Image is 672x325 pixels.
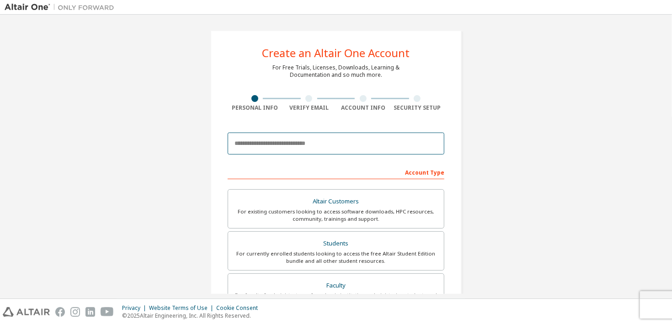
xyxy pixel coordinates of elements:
[336,104,390,112] div: Account Info
[85,307,95,317] img: linkedin.svg
[55,307,65,317] img: facebook.svg
[234,208,438,223] div: For existing customers looking to access software downloads, HPC resources, community, trainings ...
[3,307,50,317] img: altair_logo.svg
[282,104,336,112] div: Verify Email
[234,195,438,208] div: Altair Customers
[149,304,216,312] div: Website Terms of Use
[5,3,119,12] img: Altair One
[234,237,438,250] div: Students
[262,48,410,59] div: Create an Altair One Account
[234,279,438,292] div: Faculty
[122,304,149,312] div: Privacy
[228,165,444,179] div: Account Type
[234,292,438,306] div: For faculty & administrators of academic institutions administering students and accessing softwa...
[101,307,114,317] img: youtube.svg
[390,104,445,112] div: Security Setup
[70,307,80,317] img: instagram.svg
[122,312,263,320] p: © 2025 Altair Engineering, Inc. All Rights Reserved.
[216,304,263,312] div: Cookie Consent
[272,64,400,79] div: For Free Trials, Licenses, Downloads, Learning & Documentation and so much more.
[234,250,438,265] div: For currently enrolled students looking to access the free Altair Student Edition bundle and all ...
[228,104,282,112] div: Personal Info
